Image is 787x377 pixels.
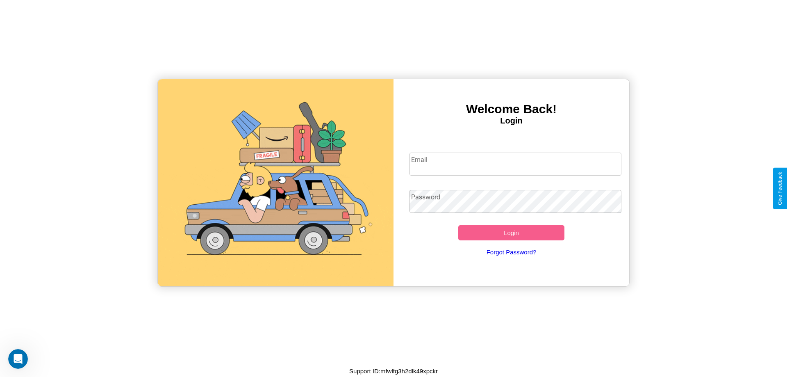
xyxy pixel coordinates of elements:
[158,79,393,286] img: gif
[405,240,618,264] a: Forgot Password?
[8,349,28,369] iframe: Intercom live chat
[393,102,629,116] h3: Welcome Back!
[393,116,629,126] h4: Login
[458,225,564,240] button: Login
[349,366,438,377] p: Support ID: mfwlfg3h2dlk49xpckr
[777,172,783,205] div: Give Feedback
